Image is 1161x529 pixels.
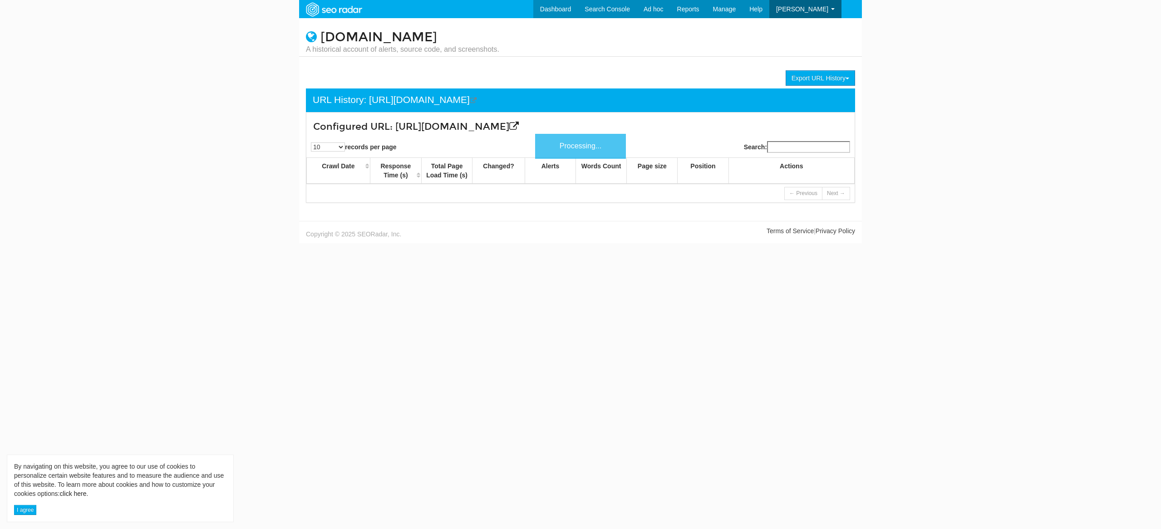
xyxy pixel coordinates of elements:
[678,158,728,184] th: Position: activate to sort column ascending
[313,93,477,108] div: URL History: [URL][DOMAIN_NAME]
[307,158,370,184] th: Crawl Date: activate to sort column ascending
[472,158,525,184] th: Changed?: activate to sort column ascending
[14,462,226,498] div: By navigating on this website, you agree to our use of cookies to personalize certain website fea...
[767,227,814,235] a: Terms of Service
[728,158,854,184] th: Actions: activate to sort column ascending
[525,158,576,184] th: Alerts: activate to sort column ascending
[14,505,36,515] button: I agree
[749,5,763,13] span: Help
[767,141,850,153] input: Search:
[713,5,736,13] span: Manage
[776,5,828,13] span: [PERSON_NAME]
[677,5,699,13] span: Reports
[786,70,855,86] button: Export URL History
[313,122,757,132] h3: Configured URL: [URL][DOMAIN_NAME]
[59,490,86,497] a: click here
[644,5,664,13] span: Ad hoc
[627,158,678,184] th: Page size: activate to sort column ascending
[535,134,626,159] div: Processing...
[370,158,421,184] th: Response Time (s): activate to sort column ascending
[299,226,580,239] div: Copyright © 2025 SEORadar, Inc.
[744,141,850,153] label: Search:
[302,1,365,18] img: SEORadar
[576,158,627,184] th: Words Count: activate to sort column ascending
[422,158,472,184] th: Total Page Load Time (s): activate to sort column ascending
[784,187,822,200] a: ← Previous
[816,227,855,235] a: Privacy Policy
[580,226,862,235] div: |
[822,187,850,200] a: Next →
[320,29,437,45] a: [DOMAIN_NAME]
[311,142,345,152] select: records per page
[306,44,499,54] small: A historical account of alerts, source code, and screenshots.
[311,142,397,152] label: records per page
